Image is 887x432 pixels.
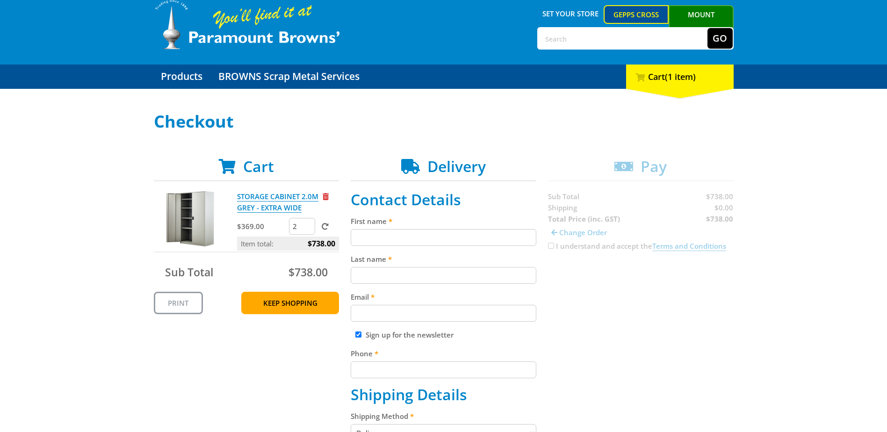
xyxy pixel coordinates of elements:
a: Go to the BROWNS Scrap Metal Services page [211,65,367,89]
span: $738.00 [288,265,328,280]
div: Cart [626,65,734,89]
span: (1 item) [665,71,696,82]
a: Mount [PERSON_NAME] [669,5,734,41]
input: Please enter your telephone number. [351,361,536,378]
button: Go [707,28,733,49]
span: Sub Total [165,265,213,280]
a: Print [154,292,203,314]
img: STORAGE CABINET 2.0M GREY - EXTRA WIDE [163,191,219,247]
span: Cart [243,156,274,176]
input: Please enter your first name. [351,229,536,246]
input: Search [538,28,707,49]
a: Go to the Products page [154,65,209,89]
label: First name [351,216,536,227]
input: Please enter your last name. [351,267,536,284]
label: Sign up for the newsletter [366,330,454,339]
p: $369.00 [237,221,287,232]
h2: Contact Details [351,191,536,209]
a: Keep Shopping [241,292,339,314]
span: $738.00 [308,237,335,251]
label: Phone [351,348,536,359]
input: Please enter your email address. [351,305,536,322]
span: Delivery [427,156,486,176]
a: Remove from cart [323,192,329,201]
label: Email [351,291,536,302]
h2: Shipping Details [351,386,536,403]
h1: Checkout [154,112,734,131]
span: Set your store [537,5,604,22]
label: Last name [351,253,536,265]
p: Item total: [237,237,339,251]
a: STORAGE CABINET 2.0M GREY - EXTRA WIDE [237,192,318,213]
label: Shipping Method [351,410,536,422]
a: Gepps Cross [604,5,669,24]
